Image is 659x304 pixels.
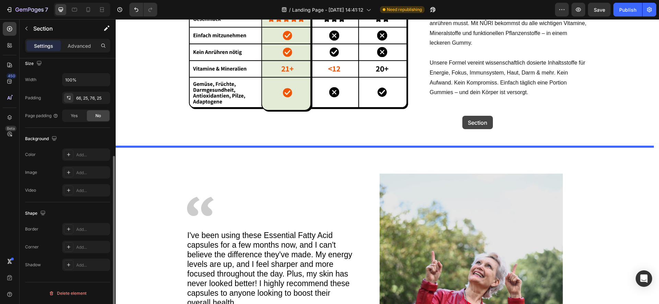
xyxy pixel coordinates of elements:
div: Add... [76,262,108,268]
span: Yes [71,113,78,119]
span: Landing Page - [DATE] 14:41:12 [292,6,363,13]
div: Width [25,77,36,83]
div: Shape [25,209,47,218]
div: Padding [25,95,41,101]
button: Delete element [25,288,110,299]
button: Publish [613,3,642,16]
span: No [95,113,101,119]
span: / [289,6,291,13]
span: Save [594,7,605,13]
div: Publish [619,6,636,13]
div: Video [25,187,36,193]
div: Delete element [49,289,86,297]
button: Save [588,3,611,16]
div: Page padding [25,113,58,119]
div: Undo/Redo [129,3,157,16]
div: Border [25,226,38,232]
p: Settings [34,42,53,49]
div: Beta [5,126,16,131]
iframe: To enrich screen reader interactions, please activate Accessibility in Grammarly extension settings [116,19,659,304]
div: Background [25,134,58,144]
div: Open Intercom Messenger [636,270,652,287]
div: 450 [7,73,16,79]
div: Add... [76,152,108,158]
div: Add... [76,244,108,250]
div: Add... [76,188,108,194]
button: 7 [3,3,51,16]
div: Shadow [25,262,41,268]
div: Image [25,169,37,176]
p: 7 [45,5,48,14]
div: Add... [76,226,108,233]
div: 66, 25, 76, 25 [76,95,108,101]
input: Auto [62,74,110,86]
div: Corner [25,244,39,250]
p: Section [33,24,90,33]
div: Add... [76,170,108,176]
span: Need republishing [387,7,422,13]
p: Advanced [68,42,91,49]
div: Size [25,59,43,68]
div: Color [25,151,36,158]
